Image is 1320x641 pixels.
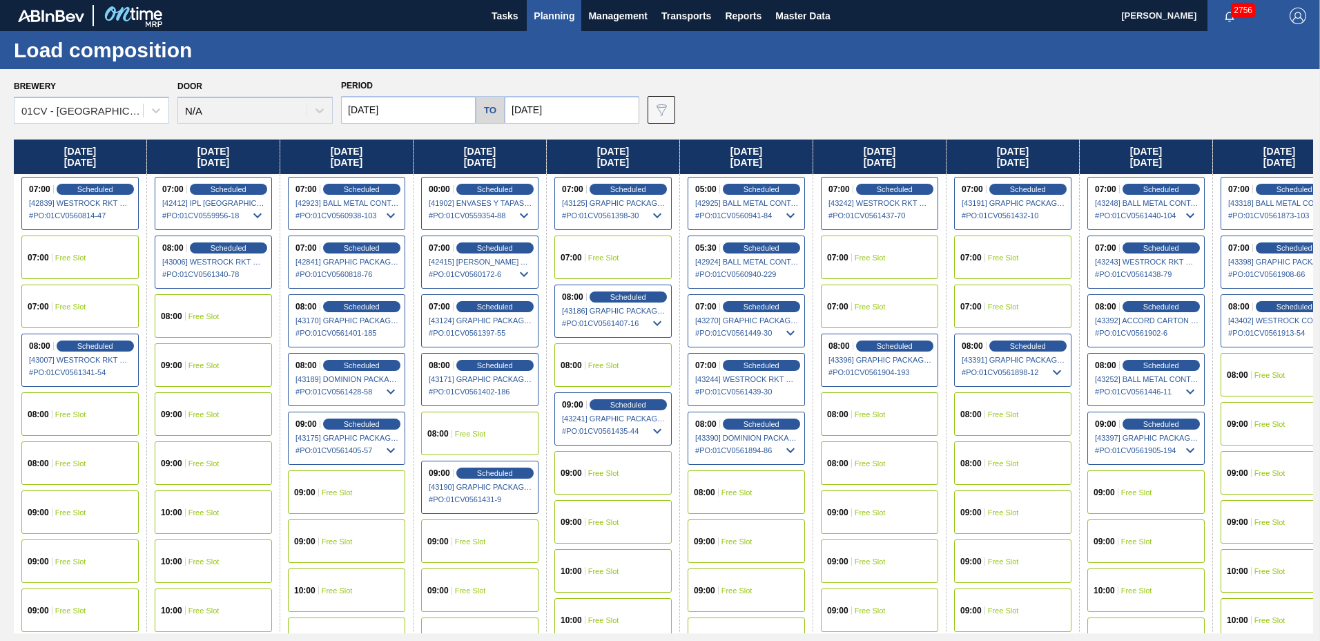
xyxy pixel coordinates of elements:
[828,199,932,207] span: [43242] WESTROCK RKT COMPANY CORRUGATE - 0008365594
[588,253,619,262] span: Free Slot
[1143,303,1179,311] span: Scheduled
[28,253,49,262] span: 07:00
[813,140,946,174] div: [DATE] [DATE]
[429,491,532,508] span: # PO : 01CV0561431-9
[1121,586,1152,595] span: Free Slot
[988,410,1019,419] span: Free Slot
[695,316,799,325] span: [43270] GRAPHIC PACKAGING INTERNATIONA - 0008221069
[1095,207,1198,224] span: # PO : 01CV0561440-104
[828,356,932,364] span: [43396] GRAPHIC PACKAGING INTERNATIONA - 0008221069
[14,140,146,174] div: [DATE] [DATE]
[295,244,317,252] span: 07:00
[21,105,144,117] div: 01CV - [GEOGRAPHIC_DATA] Brewery
[695,375,799,383] span: [43244] WESTROCK RKT COMPANY CORRUGATE - 0008365594
[855,606,886,615] span: Free Slot
[695,434,799,442] span: [43390] DOMINION PACKAGING, INC. - 0008325026
[161,312,182,320] span: 08:00
[427,537,449,546] span: 09:00
[344,244,380,252] span: Scheduled
[429,303,450,311] span: 07:00
[427,430,449,438] span: 08:00
[295,361,317,370] span: 08:00
[429,325,532,341] span: # PO : 01CV0561397-55
[344,361,380,370] span: Scheduled
[280,140,413,174] div: [DATE] [DATE]
[161,410,182,419] span: 09:00
[1143,361,1179,370] span: Scheduled
[295,442,399,459] span: # PO : 01CV0561405-57
[562,307,666,315] span: [43186] GRAPHIC PACKAGING INTERNATIONA - 0008221069
[1227,371,1248,379] span: 08:00
[295,199,399,207] span: [42923] BALL METAL CONTAINER GROUP - 0008221649
[429,207,532,224] span: # PO : 01CV0559354-88
[14,82,56,91] label: Brewery
[484,105,496,115] h5: to
[695,303,717,311] span: 07:00
[28,606,49,615] span: 09:00
[947,140,1079,174] div: [DATE] [DATE]
[1095,383,1198,400] span: # PO : 01CV0561446-11
[29,199,133,207] span: [42839] WESTROCK RKT COMPANY CORRUGATE - 0008365594
[28,459,49,468] span: 08:00
[188,312,220,320] span: Free Slot
[562,414,666,423] span: [43241] GRAPHIC PACKAGING INTERNATIONA - 0008221069
[55,410,86,419] span: Free Slot
[1095,266,1198,283] span: # PO : 01CV0561438-79
[1094,586,1115,595] span: 10:00
[29,364,133,381] span: # PO : 01CV0561341-54
[744,420,779,428] span: Scheduled
[1080,140,1212,174] div: [DATE] [DATE]
[588,616,619,624] span: Free Slot
[1095,258,1198,266] span: [43243] WESTROCK RKT COMPANY CORRUGATE - 0008365594
[1094,537,1115,546] span: 09:00
[960,253,982,262] span: 07:00
[294,537,316,546] span: 09:00
[962,356,1065,364] span: [43391] GRAPHIC PACKAGING INTERNATIONA - 0008221069
[1095,199,1198,207] span: [43248] BALL METAL CONTAINER GROUP - 0008221649
[477,303,513,311] span: Scheduled
[653,102,670,118] img: icon-filter-gray
[694,488,715,497] span: 08:00
[295,325,399,341] span: # PO : 01CV0561401-185
[162,199,266,207] span: [42412] IPL USA INC - 0008221130
[1143,244,1179,252] span: Scheduled
[1254,567,1285,575] span: Free Slot
[1095,185,1116,193] span: 07:00
[55,508,86,517] span: Free Slot
[161,557,182,566] span: 10:00
[680,140,813,174] div: [DATE] [DATE]
[877,342,913,350] span: Scheduled
[1254,469,1285,477] span: Free Slot
[1095,303,1116,311] span: 08:00
[1121,488,1152,497] span: Free Slot
[162,244,184,252] span: 08:00
[1095,244,1116,252] span: 07:00
[855,459,886,468] span: Free Slot
[505,96,639,124] input: mm/dd/yyyy
[455,430,486,438] span: Free Slot
[28,557,49,566] span: 09:00
[960,303,982,311] span: 07:00
[161,459,182,468] span: 09:00
[295,266,399,283] span: # PO : 01CV0560818-76
[561,253,582,262] span: 07:00
[188,459,220,468] span: Free Slot
[429,266,532,283] span: # PO : 01CV0560172-6
[828,207,932,224] span: # PO : 01CV0561437-70
[344,420,380,428] span: Scheduled
[561,518,582,526] span: 09:00
[562,207,666,224] span: # PO : 01CV0561398-30
[1290,8,1306,24] img: Logout
[294,488,316,497] span: 09:00
[744,303,779,311] span: Scheduled
[588,469,619,477] span: Free Slot
[695,442,799,459] span: # PO : 01CV0561894-86
[489,8,520,24] span: Tasks
[295,258,399,266] span: [42841] GRAPHIC PACKAGING INTERNATIONA - 0008221069
[855,253,886,262] span: Free Slot
[695,266,799,283] span: # PO : 01CV0560940-229
[29,356,133,364] span: [43007] WESTROCK RKT COMPANY CORRUGATE - 0008365594
[988,303,1019,311] span: Free Slot
[477,469,513,477] span: Scheduled
[721,488,753,497] span: Free Slot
